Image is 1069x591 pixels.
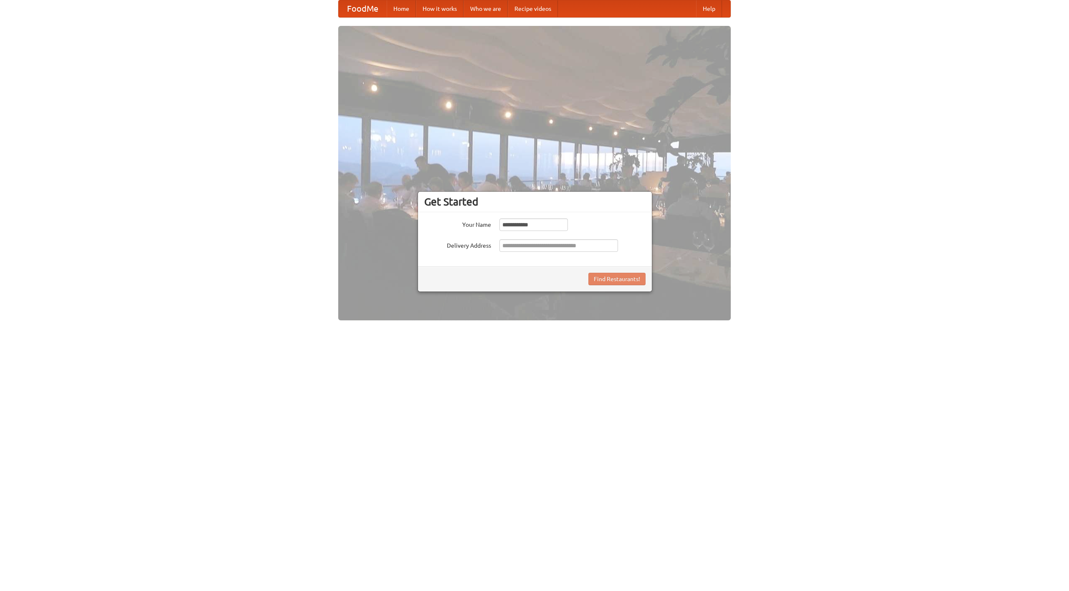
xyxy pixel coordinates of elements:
a: Who we are [464,0,508,17]
label: Delivery Address [424,239,491,250]
a: How it works [416,0,464,17]
a: FoodMe [339,0,387,17]
a: Help [696,0,722,17]
label: Your Name [424,218,491,229]
h3: Get Started [424,195,646,208]
button: Find Restaurants! [588,273,646,285]
a: Home [387,0,416,17]
a: Recipe videos [508,0,558,17]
